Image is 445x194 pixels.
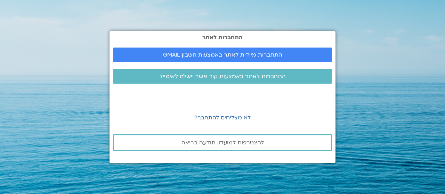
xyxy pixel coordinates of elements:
[163,52,282,58] span: התחברות מיידית לאתר באמצעות חשבון GMAIL
[181,140,264,146] span: להצטרפות למועדון תודעה בריאה
[194,114,251,121] a: לא מצליחים להתחבר?
[113,48,332,62] a: התחברות מיידית לאתר באמצעות חשבון GMAIL
[113,134,332,151] a: להצטרפות למועדון תודעה בריאה
[113,69,332,84] a: התחברות לאתר באמצעות קוד אשר יישלח לאימייל
[160,73,286,79] span: התחברות לאתר באמצעות קוד אשר יישלח לאימייל
[113,34,332,41] h2: התחברות לאתר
